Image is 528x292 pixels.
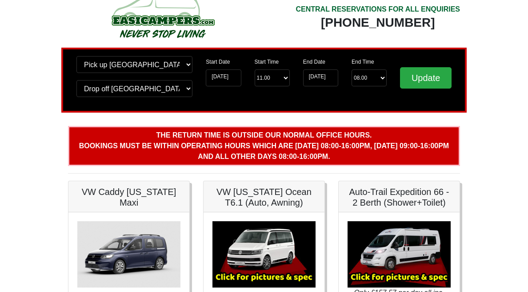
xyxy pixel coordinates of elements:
[79,131,449,160] b: The return time is outside our normal office hours. Bookings must be within operating hours which...
[348,221,451,288] img: Auto-Trail Expedition 66 - 2 Berth (Shower+Toilet)
[348,187,451,208] h5: Auto-Trail Expedition 66 - 2 Berth (Shower+Toilet)
[206,58,230,66] label: Start Date
[400,67,452,89] input: Update
[77,221,180,288] img: VW Caddy California Maxi
[296,15,460,31] div: [PHONE_NUMBER]
[212,221,316,288] img: VW California Ocean T6.1 (Auto, Awning)
[212,187,316,208] h5: VW [US_STATE] Ocean T6.1 (Auto, Awning)
[303,69,338,86] input: Return Date
[255,58,279,66] label: Start Time
[296,4,460,15] div: CENTRAL RESERVATIONS FOR ALL ENQUIRIES
[303,58,325,66] label: End Date
[206,69,241,86] input: Start Date
[77,187,180,208] h5: VW Caddy [US_STATE] Maxi
[352,58,374,66] label: End Time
